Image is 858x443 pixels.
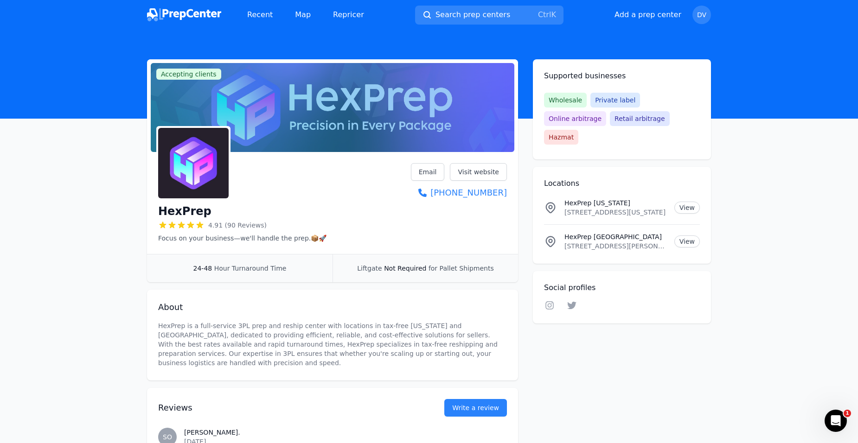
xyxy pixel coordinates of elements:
span: Private label [590,93,640,108]
a: Email [411,163,445,181]
span: Hazmat [544,130,578,145]
p: Focus on your business—we'll handle the prep.📦🚀 [158,234,327,243]
h3: [PERSON_NAME]. [184,428,507,437]
a: Map [288,6,318,24]
span: Accepting clients [156,69,221,80]
span: SO [163,434,172,440]
span: DV [697,12,706,18]
span: Search prep centers [435,9,510,20]
kbd: Ctrl [538,10,551,19]
a: View [674,235,700,247]
button: Write a review [444,399,507,417]
a: [PHONE_NUMBER] [411,186,507,199]
p: HexPrep is a full-service 3PL prep and reship center with locations in tax-free [US_STATE] and [G... [158,321,507,367]
h1: HexPrep [158,204,211,219]
span: Wholesale [544,93,587,108]
p: [STREET_ADDRESS][PERSON_NAME][US_STATE] [564,241,667,251]
img: HexPrep [158,128,229,198]
a: Recent [240,6,280,24]
span: 24-48 [193,265,212,272]
span: Liftgate [357,265,382,272]
h2: Social profiles [544,282,700,293]
span: 4.91 (90 Reviews) [208,221,267,230]
p: [STREET_ADDRESS][US_STATE] [564,208,667,217]
a: Repricer [326,6,371,24]
p: HexPrep [GEOGRAPHIC_DATA] [564,232,667,241]
kbd: K [551,10,556,19]
button: Add a prep center [615,9,681,20]
h2: Supported businesses [544,70,700,82]
span: for Pallet Shipments [429,265,494,272]
span: Retail arbitrage [610,111,669,126]
iframe: Intercom live chat [825,410,847,432]
h2: About [158,301,507,314]
button: Search prep centersCtrlK [415,6,563,25]
button: DV [692,6,711,24]
span: Online arbitrage [544,111,606,126]
p: HexPrep [US_STATE] [564,198,667,208]
h2: Reviews [158,401,415,414]
h2: Locations [544,178,700,189]
span: 1 [844,410,851,417]
span: Hour Turnaround Time [214,265,287,272]
span: Not Required [384,265,426,272]
img: PrepCenter [147,8,221,21]
a: Visit website [450,163,507,181]
a: View [674,202,700,214]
